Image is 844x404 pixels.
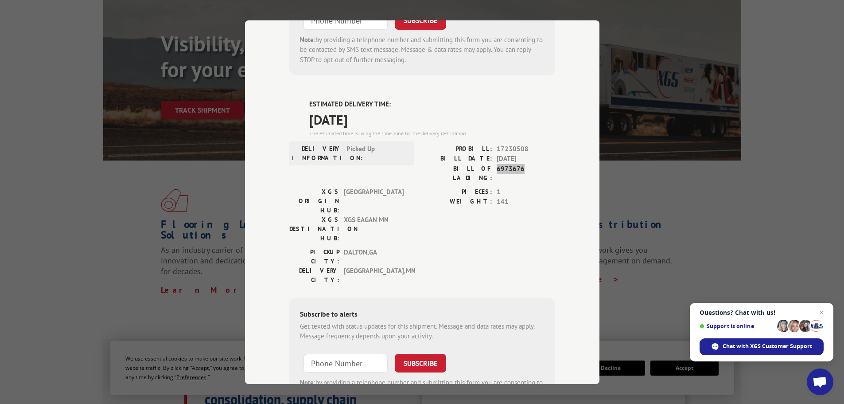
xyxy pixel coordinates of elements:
label: PIECES: [422,187,492,197]
span: [DATE] [497,154,555,164]
span: Questions? Chat with us! [700,309,824,316]
label: DELIVERY CITY: [289,266,339,284]
label: XGS DESTINATION HUB: [289,215,339,243]
label: WEIGHT: [422,197,492,207]
label: ESTIMATED DELIVERY TIME: [309,99,555,110]
span: 1 [497,187,555,197]
div: Get texted with status updates for this shipment. Message and data rates may apply. Message frequ... [300,321,545,341]
strong: Note: [300,378,315,386]
span: Picked Up [346,144,406,162]
span: DALTON , GA [344,247,404,266]
label: DELIVERY INFORMATION: [292,144,342,162]
span: 141 [497,197,555,207]
span: [GEOGRAPHIC_DATA] , MN [344,266,404,284]
div: Subscribe to alerts [300,308,545,321]
span: [DATE] [309,109,555,129]
div: by providing a telephone number and submitting this form you are consenting to be contacted by SM... [300,35,545,65]
span: Chat with XGS Customer Support [723,342,812,350]
label: BILL DATE: [422,154,492,164]
input: Phone Number [303,11,388,29]
button: SUBSCRIBE [395,353,446,372]
strong: Note: [300,35,315,43]
label: PROBILL: [422,144,492,154]
div: Chat with XGS Customer Support [700,338,824,355]
label: XGS ORIGIN HUB: [289,187,339,215]
span: Close chat [816,307,827,318]
span: [GEOGRAPHIC_DATA] [344,187,404,215]
label: PICKUP CITY: [289,247,339,266]
button: SUBSCRIBE [395,11,446,29]
div: The estimated time is using the time zone for the delivery destination. [309,129,555,137]
span: 6973676 [497,164,555,182]
label: BILL OF LADING: [422,164,492,182]
span: XGS EAGAN MN [344,215,404,243]
span: Support is online [700,323,774,329]
input: Phone Number [303,353,388,372]
div: Open chat [807,369,833,395]
span: 17230508 [497,144,555,154]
